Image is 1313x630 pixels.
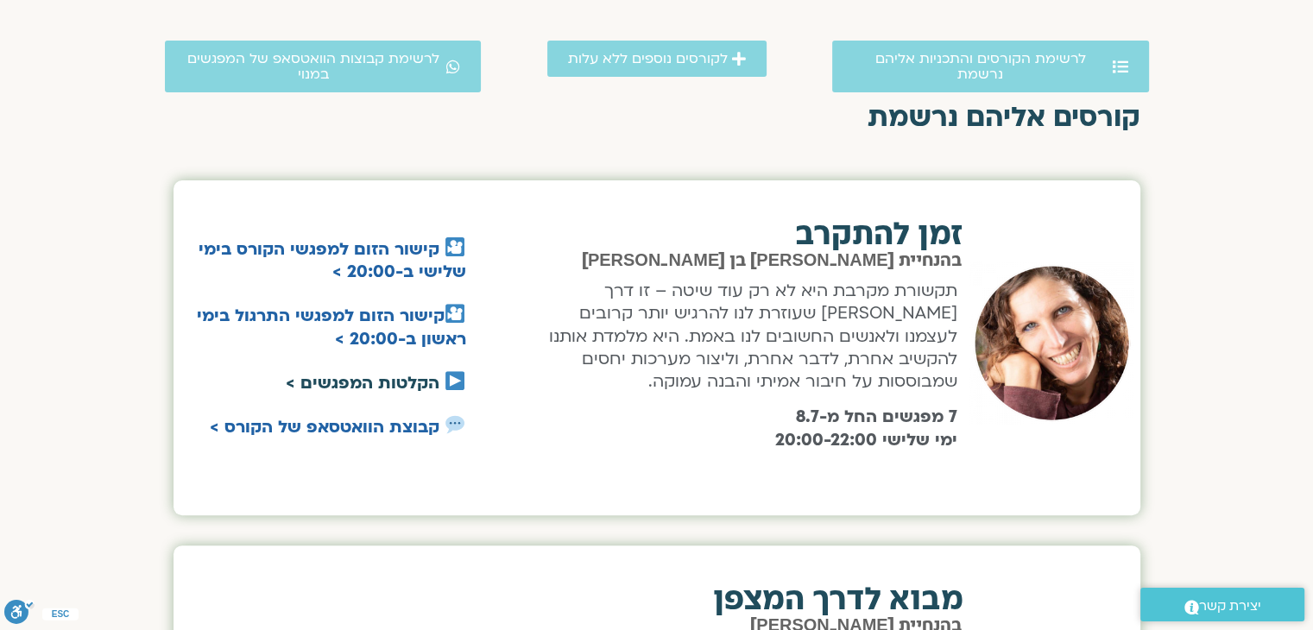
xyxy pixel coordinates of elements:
[210,416,439,438] a: קבוצת הוואטסאפ של הקורס >
[286,372,439,394] a: הקלטות המפגשים >
[445,371,464,390] img: ▶️
[969,261,1134,425] img: שאנייה
[199,238,466,283] a: קישור הזום למפגשי הקורס בימי שלישי ב-20:00 >
[547,41,767,77] a: לקורסים נוספים ללא עלות
[467,584,963,615] h2: מבוא לדרך המצפן
[445,415,464,434] img: 💬
[174,102,1140,133] h2: קורסים אליהם נרשמת
[527,219,963,250] h2: זמן להתקרב
[853,51,1108,82] span: לרשימת הקורסים והתכניות אליהם נרשמת
[775,406,957,450] b: 7 מפגשים החל מ-8.7 ימי שלישי 20:00-22:00
[533,280,958,394] p: תקשורת מקרבת היא לא רק עוד שיטה – זו דרך [PERSON_NAME] שעוזרת לנו להרגיש יותר קרובים לעצמנו ולאנש...
[445,237,464,256] img: 🎦
[197,305,466,350] a: קישור הזום למפגשי התרגול בימי ראשון ב-20:00 >
[445,304,464,323] img: 🎦
[832,41,1149,92] a: לרשימת הקורסים והתכניות אליהם נרשמת
[568,51,728,66] span: לקורסים נוספים ללא עלות
[1140,588,1304,621] a: יצירת קשר
[165,41,482,92] a: לרשימת קבוצות הוואטסאפ של המפגשים במנוי
[1199,595,1261,618] span: יצירת קשר
[582,252,962,269] span: בהנחיית [PERSON_NAME] בן [PERSON_NAME]
[186,51,443,82] span: לרשימת קבוצות הוואטסאפ של המפגשים במנוי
